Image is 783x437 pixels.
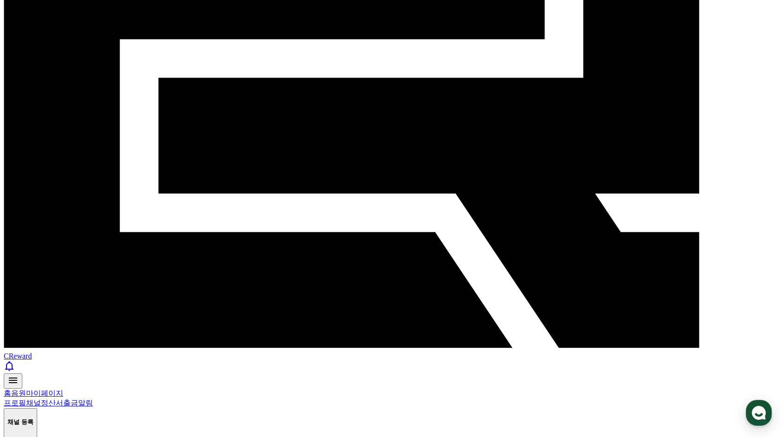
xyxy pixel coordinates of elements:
[144,308,155,316] span: 설정
[41,399,63,407] a: 정산서
[11,389,26,397] a: 음원
[63,399,78,407] a: 출금
[7,418,33,426] h4: 채널 등록
[61,294,120,318] a: 대화
[26,399,41,407] a: 채널
[78,399,93,407] a: 알림
[29,308,35,316] span: 홈
[26,389,63,397] a: 마이페이지
[4,389,11,397] a: 홈
[4,344,779,360] a: CReward
[120,294,179,318] a: 설정
[4,399,26,407] a: 프로필
[4,352,32,360] span: CReward
[3,294,61,318] a: 홈
[85,309,96,316] span: 대화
